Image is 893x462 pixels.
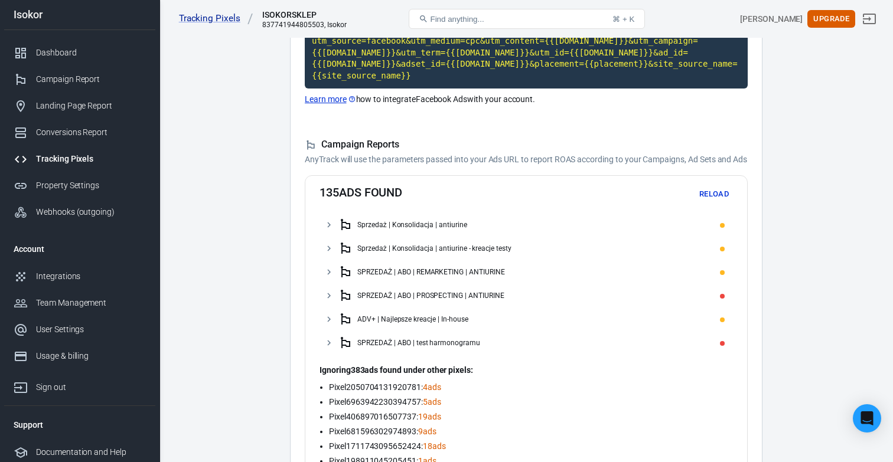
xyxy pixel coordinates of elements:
[36,126,146,139] div: Conversions Report
[36,270,146,283] div: Integrations
[357,291,504,300] div: SPRZEDAŻ | ABO | PROSPECTING | ANTIURINE
[4,343,155,369] a: Usage & billing
[320,185,402,204] h4: 135 ads found
[305,93,356,106] a: Learn more
[807,10,855,28] button: Upgrade
[4,93,155,119] a: Landing Page Report
[36,100,146,112] div: Landing Page Report
[36,206,146,218] div: Webhooks (outgoing)
[36,323,146,336] div: User Settings
[4,369,155,401] a: Sign out
[4,411,155,439] li: Support
[4,316,155,343] a: User Settings
[4,66,155,93] a: Campaign Report
[720,317,725,322] span: Partial
[4,119,155,146] a: Conversions Report
[4,235,155,263] li: Account
[720,341,725,346] span: Missing
[720,294,725,299] span: Missing
[357,339,480,347] div: SPRZEDAŻ | ABO | test harmonogramu
[36,73,146,86] div: Campaign Report
[4,146,155,172] a: Tracking Pixels
[329,425,733,438] li: Pixel 681596302974893 :
[36,350,146,362] div: Usage & billing
[305,93,748,106] p: how to integrate Facebook Ads with your account.
[36,153,146,165] div: Tracking Pixels
[305,28,748,89] code: Click to copy
[262,9,346,21] div: ISOKORSKLEP
[4,172,155,199] a: Property Settings
[357,315,468,323] div: ADV+ | Najlepsze kreacje | In-house
[36,381,146,394] div: Sign out
[329,381,733,394] li: Pixel 2050704131920781 :
[720,270,725,275] span: Partial
[320,365,473,375] strong: Ignoring 383 ads found under other pixels:
[740,13,803,25] div: Account id: IA0mpvkQ
[720,223,725,228] span: Partial
[695,185,733,204] button: Reload
[357,244,511,253] div: Sprzedaż | Konsolidacja | antiurine - kreacje testy
[431,15,484,24] span: Find anything...
[853,404,881,432] div: Open Intercom Messenger
[329,440,733,453] li: Pixel 1711743095652424 :
[418,427,436,436] span: 9 ads
[855,5,884,33] a: Sign out
[612,15,634,24] div: ⌘ + K
[4,290,155,316] a: Team Management
[418,412,441,421] span: 19 ads
[36,297,146,309] div: Team Management
[179,12,253,25] a: Tracking Pixels
[262,21,346,29] div: 837741944805503, Isokor
[4,263,155,290] a: Integrations
[357,221,467,229] div: Sprzedaż | Konsolidacja | antiurine
[305,139,748,151] h5: Campaign Reports
[36,446,146,458] div: Documentation and Help
[720,247,725,251] span: Partial
[4,199,155,225] a: Webhooks (outgoing)
[329,396,733,408] li: Pixel 6963942230394757 :
[4,9,155,20] div: Isokor
[423,397,441,407] span: 5 ads
[423,441,446,451] span: 18 ads
[305,153,748,166] p: AnyTrack will use the parameters passed into your Ads URL to report ROAS according to your Campai...
[4,40,155,66] a: Dashboard
[423,382,441,392] span: 4 ads
[409,9,645,29] button: Find anything...⌘ + K
[357,268,505,276] div: SPRZEDAŻ | ABO | REMARKETING | ANTIURINE
[36,179,146,192] div: Property Settings
[329,411,733,423] li: Pixel 406897016507737 :
[36,47,146,59] div: Dashboard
